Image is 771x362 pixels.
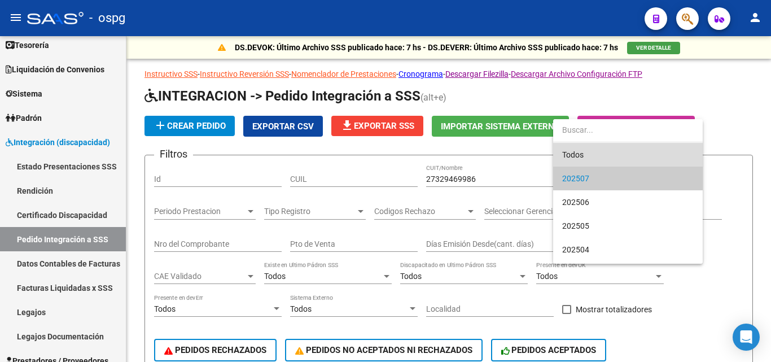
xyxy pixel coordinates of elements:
[562,143,694,167] span: Todos
[553,118,703,142] input: dropdown search
[733,324,760,351] div: Open Intercom Messenger
[562,198,589,207] span: 202506
[562,221,589,230] span: 202505
[562,174,589,183] span: 202507
[562,245,589,254] span: 202504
